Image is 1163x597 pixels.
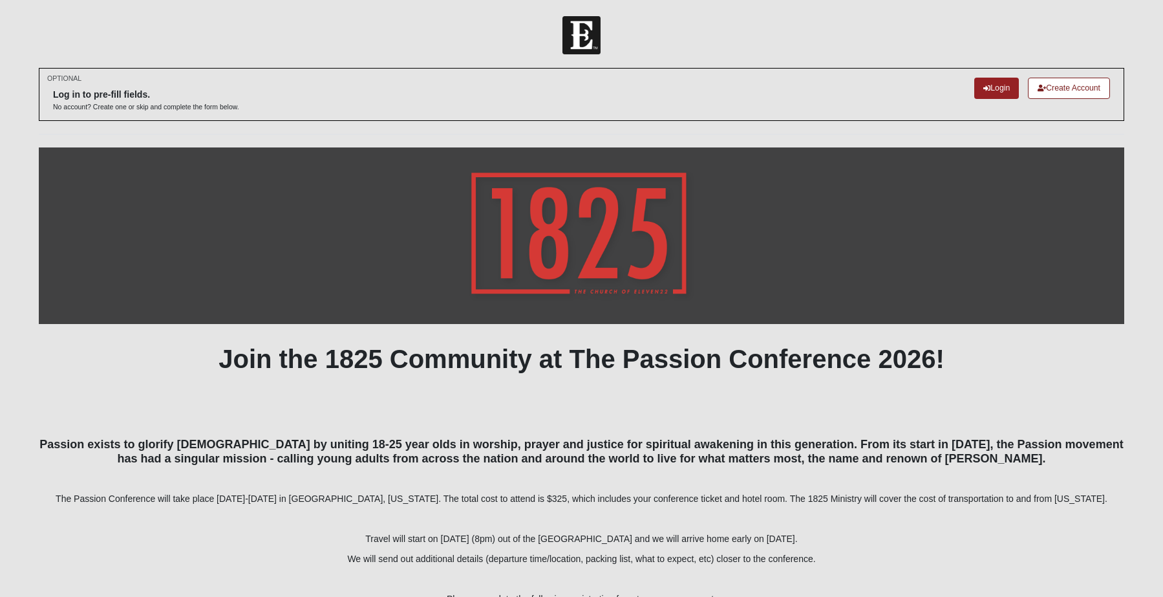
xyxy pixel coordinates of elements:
small: OPTIONAL [47,74,81,83]
p: We will send out additional details (departure time/location, packing list, what to expect, etc) ... [39,552,1124,566]
img: GetImage.ashx [446,147,718,324]
p: Travel will start on [DATE] (8pm) out of the [GEOGRAPHIC_DATA] and we will arrive home early on [... [39,532,1124,546]
p: No account? Create one or skip and complete the form below. [53,102,239,112]
a: Login [974,78,1019,99]
a: Create Account [1028,78,1110,99]
img: Church of Eleven22 Logo [562,16,601,54]
p: The Passion Conference will take place [DATE]-[DATE] in [GEOGRAPHIC_DATA], [US_STATE]. The total ... [39,492,1124,506]
b: Join the 1825 Community at The Passion Conference 2026! [219,345,944,373]
h4: Passion exists to glorify [DEMOGRAPHIC_DATA] by uniting 18-25 year olds in worship, prayer and ju... [39,438,1124,466]
h6: Log in to pre-fill fields. [53,89,239,100]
